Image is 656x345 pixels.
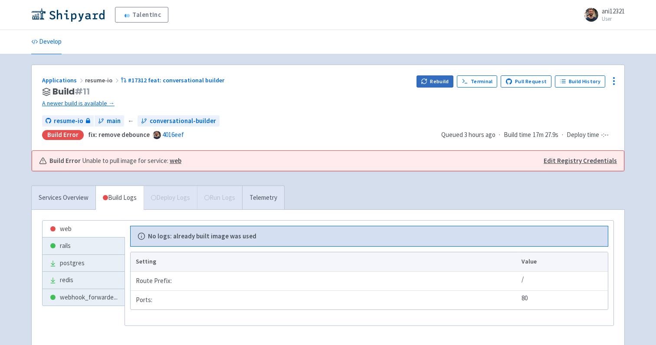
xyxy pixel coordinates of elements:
[43,289,125,306] a: webhook_forwarde...
[519,290,608,309] td: 80
[75,85,90,98] span: # 11
[441,130,495,139] span: Queued
[148,231,256,241] b: No logs: already built image was used
[115,7,168,23] a: TalentInc
[544,156,617,166] a: Edit Registry Credentials
[43,272,125,289] a: redis
[464,130,495,139] time: 3 hours ago
[501,75,551,88] a: Pull Request
[417,75,454,88] button: Rebuild
[88,130,150,139] strong: fix: remove debounce
[96,186,144,210] a: Build Logs
[150,116,216,126] span: conversational-builder
[533,130,558,140] span: 17m 27.9s
[121,76,226,84] a: #17312 feat: conversational builder
[602,7,625,15] span: ani12321
[128,116,134,126] span: ←
[52,87,90,97] span: Build
[131,290,519,309] td: Ports:
[601,130,609,140] span: -:--
[170,156,181,165] a: web
[107,116,121,126] span: main
[42,130,84,140] div: Build Error
[42,115,94,127] a: resume-io
[138,115,220,127] a: conversational-builder
[31,30,62,54] a: Develop
[242,186,284,210] a: Telemetry
[131,271,519,290] td: Route Prefix:
[555,75,605,88] a: Build History
[43,238,125,254] a: rails
[579,8,625,22] a: ani12321 User
[54,116,83,126] span: resume-io
[567,130,599,140] span: Deploy time
[457,75,497,88] a: Terminal
[82,156,181,166] span: Unable to pull image for service:
[85,76,121,84] span: resume-io
[31,8,105,22] img: Shipyard logo
[131,252,519,271] th: Setting
[42,98,410,108] a: A newer build is available →
[60,293,118,303] span: webhook_forwarde ...
[32,186,95,210] a: Services Overview
[441,130,614,140] div: · ·
[43,255,125,272] a: postgres
[519,252,608,271] th: Value
[504,130,531,140] span: Build time
[519,271,608,290] td: /
[43,221,125,238] a: web
[42,76,85,84] a: Applications
[95,115,124,127] a: main
[49,156,81,166] b: Build Error
[602,16,625,22] small: User
[162,130,184,139] a: 4016eef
